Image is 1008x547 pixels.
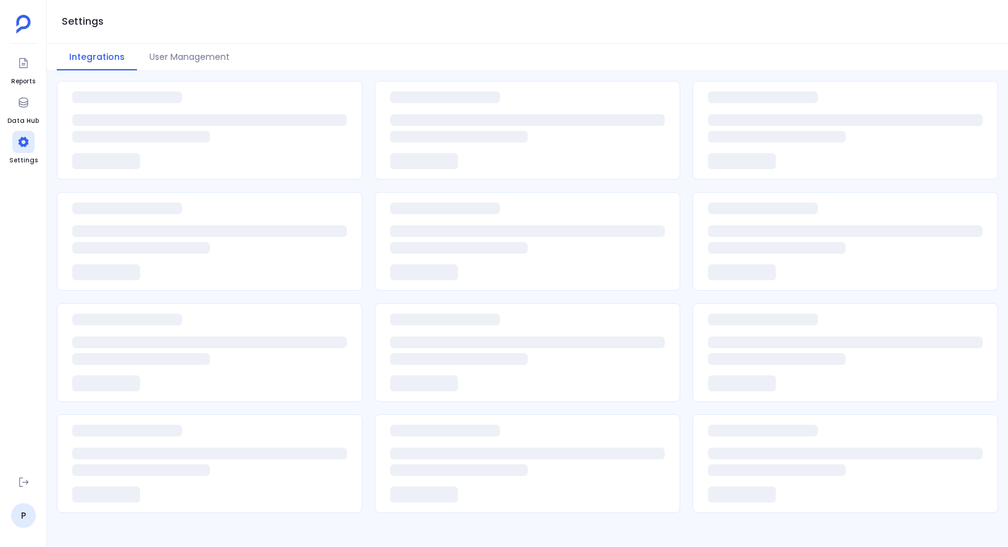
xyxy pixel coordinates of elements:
[11,52,35,86] a: Reports
[7,91,39,126] a: Data Hub
[11,77,35,86] span: Reports
[16,15,31,33] img: petavue logo
[62,13,104,30] h1: Settings
[57,44,137,70] button: Integrations
[137,44,242,70] button: User Management
[9,156,38,165] span: Settings
[9,131,38,165] a: Settings
[7,116,39,126] span: Data Hub
[11,503,36,528] a: P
